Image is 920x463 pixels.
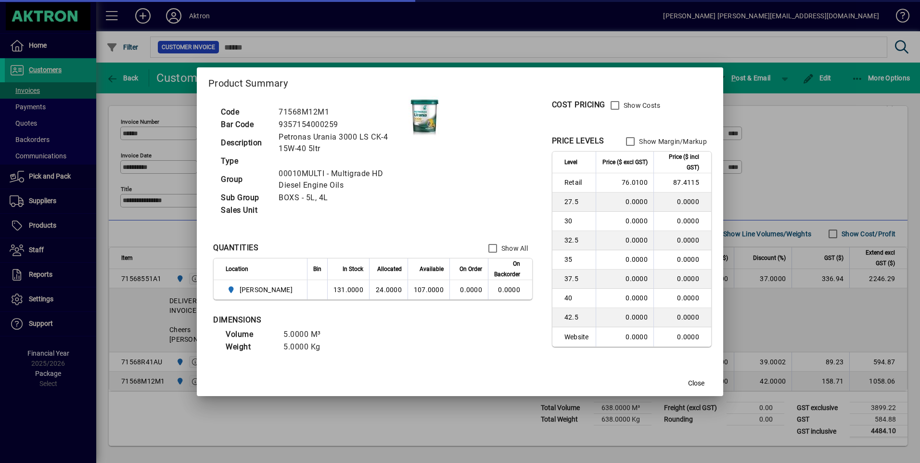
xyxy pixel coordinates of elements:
td: 131.0000 [327,280,369,299]
span: In Stock [343,264,363,274]
span: 42.5 [564,312,590,322]
td: 0.0000 [653,212,711,231]
td: 0.0000 [653,250,711,270]
span: On Order [460,264,482,274]
div: DIMENSIONS [213,314,454,326]
label: Show Margin/Markup [637,137,707,146]
h2: Product Summary [197,67,723,95]
td: Type [216,155,274,167]
td: Weight [221,341,279,353]
span: On Backorder [494,258,520,280]
span: Available [420,264,444,274]
td: Code [216,106,274,118]
span: Close [688,378,704,388]
td: 107.0000 [408,280,449,299]
label: Show All [499,244,528,253]
span: Website [564,332,590,342]
td: 0.0000 [596,270,653,289]
td: 0.0000 [653,270,711,289]
span: 37.5 [564,274,590,283]
span: Location [226,264,248,274]
td: 0.0000 [596,327,653,347]
div: PRICE LEVELS [552,135,604,147]
td: 5.0000 Kg [279,341,336,353]
button: Close [681,375,712,392]
img: contain [401,96,449,141]
td: BOXS - 5L, 4L [274,192,401,204]
span: 40 [564,293,590,303]
td: Volume [221,328,279,341]
span: Allocated [377,264,402,274]
td: 0.0000 [653,289,711,308]
td: 0.0000 [653,193,711,212]
td: 0.0000 [488,280,532,299]
td: 0.0000 [596,308,653,327]
td: 0.0000 [653,231,711,250]
span: 30 [564,216,590,226]
td: 0.0000 [596,231,653,250]
label: Show Costs [622,101,661,110]
td: 0.0000 [596,212,653,231]
span: Bin [313,264,321,274]
span: 0.0000 [460,286,482,294]
td: 76.0100 [596,173,653,193]
td: Description [216,131,274,155]
span: [PERSON_NAME] [240,285,293,295]
td: Bar Code [216,118,274,131]
td: Sales Unit [216,204,274,217]
td: 0.0000 [596,289,653,308]
span: 35 [564,255,590,264]
td: 9357154000259 [274,118,401,131]
td: 71568M12M1 [274,106,401,118]
div: COST PRICING [552,99,605,111]
td: 24.0000 [369,280,408,299]
td: Group [216,167,274,192]
span: 32.5 [564,235,590,245]
td: 0.0000 [653,327,711,347]
div: QUANTITIES [213,242,258,254]
span: Price ($ excl GST) [602,157,648,167]
td: Sub Group [216,192,274,204]
td: 0.0000 [596,250,653,270]
span: Retail [564,178,590,187]
span: Price ($ incl GST) [660,152,699,173]
td: 00010MULTI - Multigrade HD Diesel Engine Oils [274,167,401,192]
td: 5.0000 M³ [279,328,336,341]
span: Level [564,157,577,167]
span: HAMILTON [226,284,296,296]
span: 27.5 [564,197,590,206]
td: 87.4115 [653,173,711,193]
td: 0.0000 [596,193,653,212]
td: 0.0000 [653,308,711,327]
td: Petronas Urania 3000 LS CK-4 15W-40 5ltr [274,131,401,155]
